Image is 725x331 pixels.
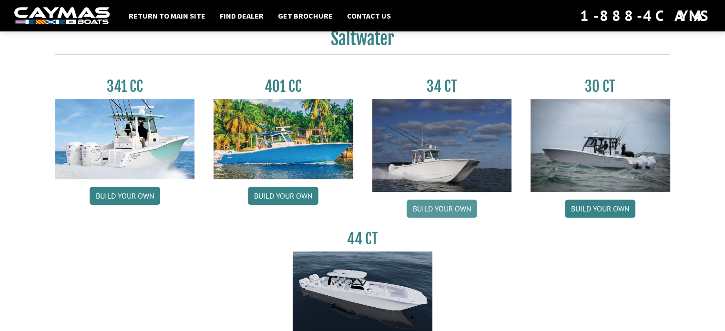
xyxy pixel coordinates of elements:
a: Contact Us [342,10,396,22]
h3: 34 CT [372,78,512,95]
a: Get Brochure [273,10,337,22]
h3: 341 CC [55,78,195,95]
img: 341CC-thumbjpg.jpg [55,99,195,179]
img: white-logo-c9c8dbefe5ff5ceceb0f0178aa75bf4bb51f6bca0971e226c86eb53dfe498488.png [14,7,110,25]
img: 401CC_thumb.pg.jpg [214,99,353,179]
h3: 401 CC [214,78,353,95]
h3: 44 CT [293,230,432,248]
h2: Saltwater [55,28,670,55]
a: Build your own [90,187,160,205]
img: Caymas_34_CT_pic_1.jpg [372,99,512,192]
a: Build your own [407,200,477,218]
div: 1-888-4CAYMAS [580,5,711,26]
h3: 30 CT [531,78,670,95]
img: 30_CT_photo_shoot_for_caymas_connect.jpg [531,99,670,192]
a: Return to main site [124,10,210,22]
a: Build your own [248,187,318,205]
a: Build your own [565,200,635,218]
a: Find Dealer [215,10,268,22]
